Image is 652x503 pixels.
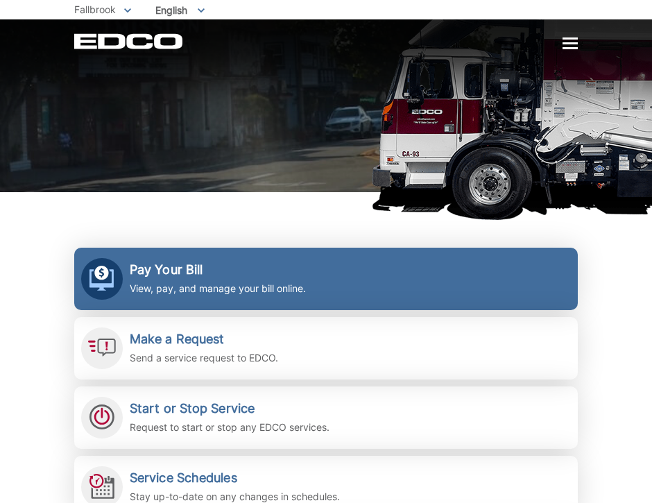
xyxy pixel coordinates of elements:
[74,248,578,310] a: Pay Your Bill View, pay, and manage your bill online.
[130,281,306,296] p: View, pay, and manage your bill online.
[130,420,329,435] p: Request to start or stop any EDCO services.
[74,3,116,15] span: Fallbrook
[74,33,185,49] a: EDCD logo. Return to the homepage.
[130,401,329,416] h2: Start or Stop Service
[130,470,340,486] h2: Service Schedules
[130,332,278,347] h2: Make a Request
[74,317,578,380] a: Make a Request Send a service request to EDCO.
[130,262,306,278] h2: Pay Your Bill
[130,350,278,366] p: Send a service request to EDCO.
